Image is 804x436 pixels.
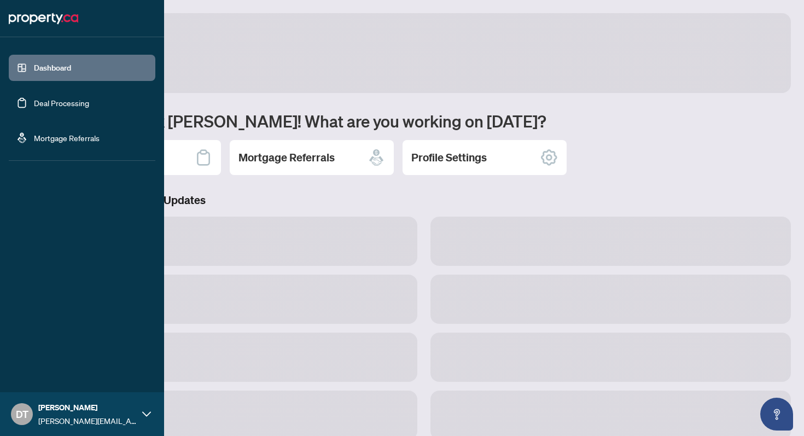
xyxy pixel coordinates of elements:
[411,150,487,165] h2: Profile Settings
[57,193,791,208] h3: Brokerage & Industry Updates
[34,133,100,143] a: Mortgage Referrals
[238,150,335,165] h2: Mortgage Referrals
[34,63,71,73] a: Dashboard
[38,415,137,427] span: [PERSON_NAME][EMAIL_ADDRESS][DOMAIN_NAME]
[57,111,791,131] h1: Welcome back [PERSON_NAME]! What are you working on [DATE]?
[34,98,89,108] a: Deal Processing
[38,402,137,414] span: [PERSON_NAME]
[9,10,78,27] img: logo
[16,406,28,422] span: DT
[760,398,793,431] button: Open asap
